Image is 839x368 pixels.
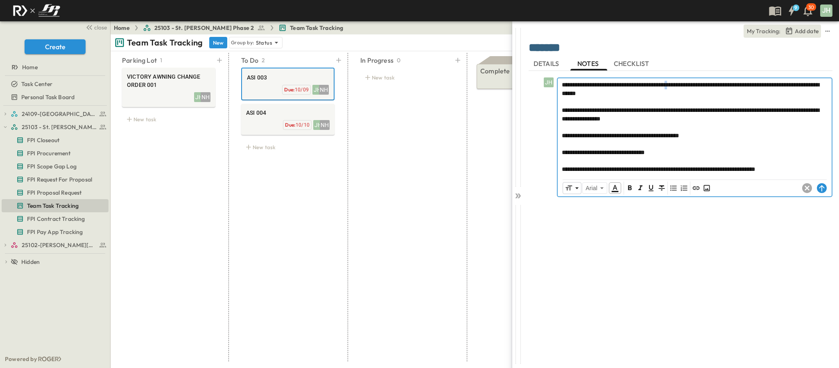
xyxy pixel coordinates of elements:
[691,183,701,193] span: Insert Link (Ctrl + K)
[22,63,38,71] span: Home
[397,56,400,64] p: 0
[114,24,130,32] a: Home
[319,85,329,95] div: NH
[702,183,712,193] button: Insert Image
[154,24,254,32] span: 25103 - St. [PERSON_NAME] Phase 2
[94,23,107,32] span: close
[747,27,781,35] p: My Tracking:
[534,60,561,68] span: DETAILS
[635,183,645,193] span: Italic (Ctrl+I)
[646,183,656,193] span: Underline (Ctrl+U)
[795,27,819,35] p: Add date
[2,173,109,186] div: test
[2,134,109,147] div: test
[320,120,330,130] div: NH
[201,92,210,102] div: NH
[313,120,323,130] div: JH
[285,122,295,128] span: Due:
[27,228,83,236] span: FPI Pay App Tracking
[679,183,689,193] span: Ordered List (Ctrl + Shift + 7)
[241,55,258,65] p: To Do
[21,93,75,101] span: Personal Task Board
[784,26,819,36] button: Tracking Date Menu
[194,92,204,102] div: JH
[27,149,71,157] span: FPI Procurement
[290,24,343,32] span: Team Task Tracking
[582,182,607,194] div: Arial
[635,183,645,193] button: Format text as italic. Shortcut: Ctrl+I
[262,56,265,64] p: 2
[295,87,309,93] span: 10/09
[646,183,656,193] button: Format text underlined. Shortcut: Ctrl+U
[691,183,701,193] button: Insert Link
[360,55,393,65] p: In Progress
[27,189,81,197] span: FPI Proposal Request
[669,183,678,193] span: Unordered List (Ctrl + Shift + 8)
[122,114,215,125] div: New task
[114,24,348,32] nav: breadcrumbs
[22,110,97,118] span: 24109-St. Teresa of Calcutta Parish Hall
[2,199,109,212] div: test
[657,183,667,193] button: Format text as strikethrough
[209,37,227,48] button: New
[794,5,797,11] h6: 9
[27,136,59,144] span: FPI Closeout
[21,80,52,88] span: Task Center
[577,60,600,68] span: NOTES
[122,55,157,65] p: Parking Lot
[27,215,85,223] span: FPI Contract Tracking
[127,73,210,89] span: VICTORY AWNING CHANGE ORDER 001
[586,184,597,192] p: Arial
[657,183,667,193] span: Strikethrough
[820,5,832,17] div: JH
[2,225,109,239] div: test
[27,175,92,184] span: FPI Request For Proposal
[2,107,109,120] div: test
[27,202,79,210] span: Team Task Tracking
[247,73,329,82] span: ASI 003
[808,4,814,11] p: 30
[2,91,109,104] div: test
[27,162,77,170] span: FPI Scope Gap Log
[2,239,109,252] div: test
[284,86,294,93] span: Due:
[2,120,109,134] div: test
[25,39,86,54] button: Create
[625,183,635,193] button: Format text as bold. Shortcut: Ctrl+B
[823,26,832,36] button: sidedrawer-menu
[360,72,454,83] div: New task
[256,39,272,47] p: Status
[10,2,63,19] img: c8d7d1ed905e502e8f77bf7063faec64e13b34fdb1f2bdd94b0e311fc34f8000.png
[563,182,581,194] div: Font Size
[246,109,330,117] span: ASI 004
[231,39,254,47] p: Group by:
[2,147,109,160] div: test
[565,184,573,192] span: Font Size
[2,160,109,173] div: test
[2,212,109,225] div: test
[127,37,203,48] p: Team Task Tracking
[21,258,40,266] span: Hidden
[679,183,689,193] button: Ordered List
[241,141,335,153] div: New task
[544,77,554,87] div: JH
[608,182,622,195] span: Color
[614,60,651,68] span: CHECKLIST
[22,241,97,249] span: 25102-Christ The Redeemer Anglican Church
[22,123,97,131] span: 25103 - St. [PERSON_NAME] Phase 2
[2,186,109,199] div: test
[312,85,322,95] div: JH
[160,56,162,64] p: 1
[296,122,310,128] span: 10/10
[625,183,635,193] span: Bold (Ctrl+B)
